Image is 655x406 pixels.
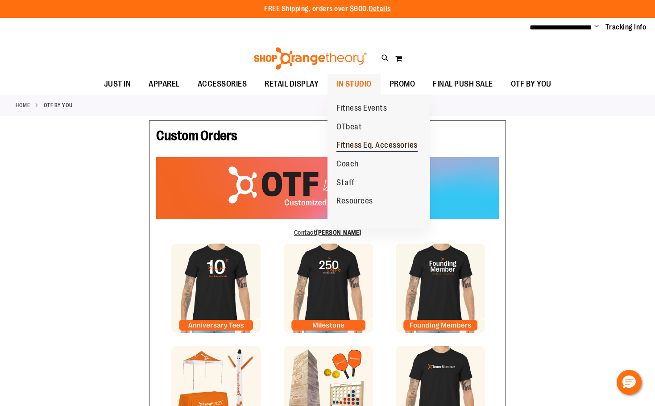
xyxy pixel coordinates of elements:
[327,74,381,95] a: IN STUDIO
[433,74,493,94] span: FINAL PUSH SALE
[327,99,396,118] a: Fitness Events
[327,95,430,228] ul: IN STUDIO
[316,229,361,236] b: [PERSON_NAME]
[253,47,368,70] img: Shop Orangetheory
[156,128,499,148] h1: Custom Orders
[171,244,261,333] img: Anniversary Tile
[336,178,355,189] span: Staff
[396,244,485,333] img: Founding Member Tile
[327,174,364,192] a: Staff
[284,244,373,333] img: Milestone Tile
[336,196,373,207] span: Resources
[256,74,327,95] a: RETAIL DISPLAY
[140,74,189,95] a: APPAREL
[424,74,502,95] a: FINAL PUSH SALE
[189,74,256,95] a: ACCESSORIES
[327,192,382,211] a: Resources
[327,136,427,155] a: Fitness Eq. Accessories
[336,104,387,115] span: Fitness Events
[336,122,362,133] span: OTbeat
[336,159,359,170] span: Coach
[327,118,371,137] a: OTbeat
[327,155,368,174] a: Coach
[336,141,418,152] span: Fitness Eq. Accessories
[390,74,415,94] span: PROMO
[156,157,499,219] img: OTF Custom Orders
[44,101,73,109] strong: OTF By You
[381,74,424,95] a: PROMO
[16,101,30,109] a: Home
[265,74,319,94] span: RETAIL DISPLAY
[594,23,599,32] button: Account menu
[95,74,140,95] a: JUST IN
[336,74,372,94] span: IN STUDIO
[369,5,391,13] a: Details
[294,229,361,236] a: Contact[PERSON_NAME]
[502,74,560,94] a: OTF BY YOU
[617,370,642,395] button: Hello, have a question? Let’s chat.
[511,74,551,94] span: OTF BY YOU
[264,4,391,14] p: FREE Shipping, orders over $600.
[149,74,180,94] span: APPAREL
[198,74,247,94] span: ACCESSORIES
[104,74,131,94] span: JUST IN
[605,22,647,32] a: Tracking Info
